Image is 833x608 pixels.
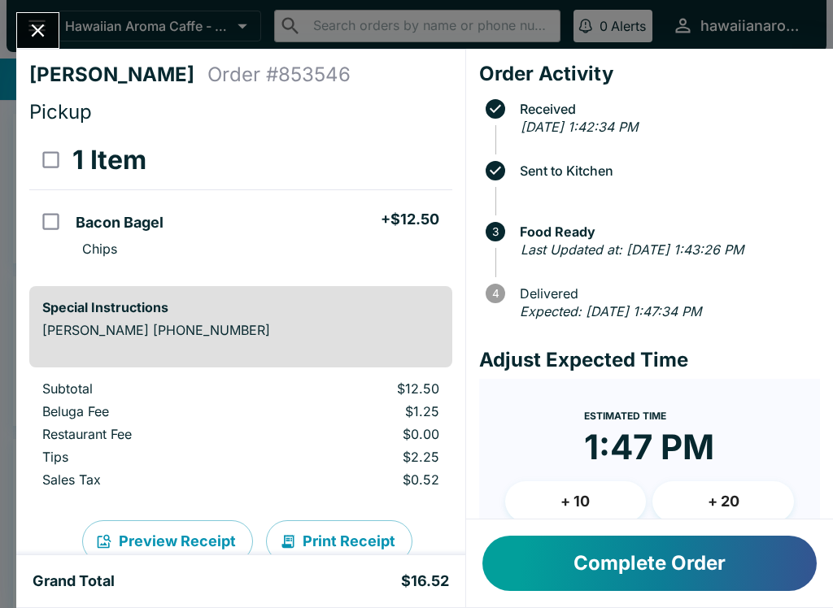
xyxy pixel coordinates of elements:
[401,571,449,591] h5: $16.52
[479,62,820,86] h4: Order Activity
[521,119,638,135] em: [DATE] 1:42:34 PM
[207,63,351,87] h4: Order # 853546
[42,403,257,419] p: Beluga Fee
[82,241,117,257] p: Chips
[283,380,439,397] p: $12.50
[520,303,701,319] em: Expected: [DATE] 1:47:34 PM
[283,471,439,488] p: $0.52
[42,380,257,397] p: Subtotal
[266,520,412,562] button: Print Receipt
[42,471,257,488] p: Sales Tax
[381,210,439,229] h5: + $12.50
[512,102,820,116] span: Received
[482,536,817,591] button: Complete Order
[29,131,452,273] table: orders table
[29,63,207,87] h4: [PERSON_NAME]
[512,163,820,178] span: Sent to Kitchen
[42,449,257,465] p: Tips
[584,410,666,422] span: Estimated Time
[512,286,820,301] span: Delivered
[76,213,164,232] h5: Bacon Bagel
[42,299,439,315] h6: Special Instructions
[17,13,59,48] button: Close
[652,481,794,522] button: + 20
[29,380,452,494] table: orders table
[491,287,499,300] text: 4
[505,481,647,522] button: + 10
[33,571,115,591] h5: Grand Total
[29,100,92,124] span: Pickup
[283,426,439,442] p: $0.00
[283,449,439,465] p: $2.25
[42,426,257,442] p: Restaurant Fee
[521,241,744,258] em: Last Updated at: [DATE] 1:43:26 PM
[479,348,820,372] h4: Adjust Expected Time
[283,403,439,419] p: $1.25
[82,520,253,562] button: Preview Receipt
[492,225,499,238] text: 3
[72,144,146,176] h3: 1 Item
[42,322,439,338] p: [PERSON_NAME] [PHONE_NUMBER]
[512,224,820,239] span: Food Ready
[584,426,714,468] time: 1:47 PM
